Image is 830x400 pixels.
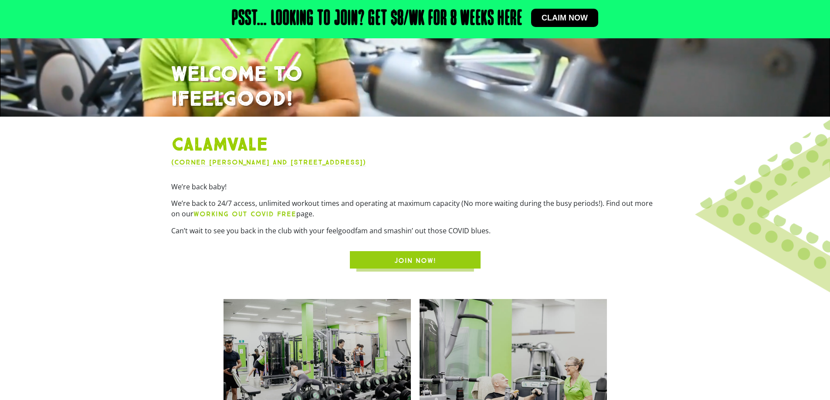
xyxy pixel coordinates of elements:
a: WORKING OUT COVID FREE [193,209,296,218]
a: JOIN NOW! [350,251,481,269]
span: JOIN NOW! [394,255,436,266]
a: (Corner [PERSON_NAME] and [STREET_ADDRESS]) [171,158,366,166]
p: We’re back baby! [171,182,659,192]
b: WORKING OUT COVID FREE [193,210,296,218]
span: Claim now [542,14,588,22]
p: We’re back to 24/7 access, unlimited workout times and operating at maximum capacity (No more wai... [171,198,659,219]
h1: WELCOME TO IFEELGOOD! [171,62,659,112]
h2: Psst… Looking to join? Get $8/wk for 8 weeks here [232,9,522,30]
p: Can’t wait to see you back in the club with your feelgoodfam and smashin’ out those COVID blues. [171,225,659,236]
a: Claim now [531,9,598,27]
h1: Calamvale [171,134,659,157]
